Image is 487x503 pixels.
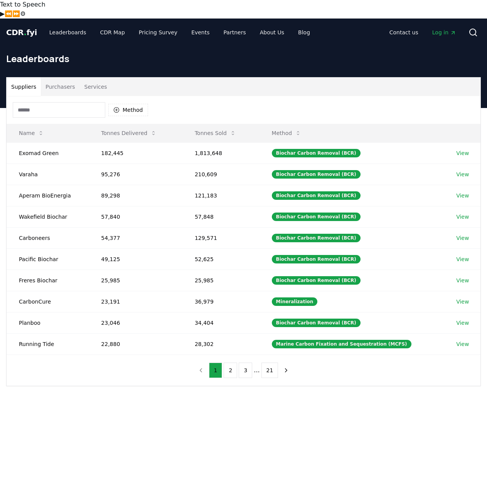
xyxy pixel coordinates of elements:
td: 54,377 [89,227,182,248]
button: Name [13,125,50,141]
div: Biochar Carbon Removal (BCR) [272,191,361,200]
button: 3 [239,363,252,378]
td: 36,979 [182,291,260,312]
button: Services [80,78,112,96]
td: Aperam BioEnergia [7,185,89,206]
div: Biochar Carbon Removal (BCR) [272,149,361,157]
a: Events [185,25,216,39]
td: 28,302 [182,333,260,354]
a: Log in [426,25,462,39]
button: Method [266,125,308,141]
td: 57,848 [182,206,260,227]
td: 129,571 [182,227,260,248]
span: . [24,28,27,37]
a: View [456,213,469,221]
td: CarbonCure [7,291,89,312]
button: 1 [209,363,222,378]
td: 52,625 [182,248,260,270]
td: 1,813,648 [182,142,260,164]
a: Blog [292,25,316,39]
div: Biochar Carbon Removal (BCR) [272,319,361,327]
a: Leaderboards [43,25,93,39]
td: Carboneers [7,227,89,248]
button: Suppliers [7,78,41,96]
a: CDR.fyi [6,27,37,38]
td: Varaha [7,164,89,185]
td: 25,985 [182,270,260,291]
div: Biochar Carbon Removal (BCR) [272,276,361,285]
button: Forward [12,9,20,19]
a: About Us [254,25,290,39]
td: Planboo [7,312,89,333]
a: CDR Map [94,25,131,39]
td: 210,609 [182,164,260,185]
button: Previous [5,9,12,19]
a: View [456,298,469,306]
div: Biochar Carbon Removal (BCR) [272,255,361,263]
li: ... [254,366,260,375]
nav: Main [43,25,316,39]
a: View [456,255,469,263]
nav: Main [383,25,462,39]
td: Running Tide [7,333,89,354]
button: Method [108,104,148,116]
a: Partners [217,25,252,39]
td: 34,404 [182,312,260,333]
button: next page [280,363,293,378]
button: Settings [20,9,25,19]
a: View [456,277,469,284]
a: View [456,234,469,242]
a: View [456,149,469,157]
td: 49,125 [89,248,182,270]
td: 57,840 [89,206,182,227]
div: Biochar Carbon Removal (BCR) [272,234,361,242]
td: Wakefield Biochar [7,206,89,227]
td: 22,880 [89,333,182,354]
span: Log in [432,29,456,36]
td: 121,183 [182,185,260,206]
span: CDR fyi [6,28,37,37]
a: Pricing Survey [133,25,184,39]
div: Biochar Carbon Removal (BCR) [272,170,361,179]
div: Biochar Carbon Removal (BCR) [272,213,361,221]
button: Purchasers [41,78,80,96]
button: 2 [224,363,237,378]
td: 89,298 [89,185,182,206]
button: 21 [261,363,278,378]
a: View [456,192,469,199]
td: Freres Biochar [7,270,89,291]
a: View [456,340,469,348]
td: Exomad Green [7,142,89,164]
a: View [456,170,469,178]
button: Tonnes Sold [189,125,242,141]
h1: Leaderboards [6,52,481,65]
td: Pacific Biochar [7,248,89,270]
td: 95,276 [89,164,182,185]
td: 23,046 [89,312,182,333]
td: 25,985 [89,270,182,291]
td: 23,191 [89,291,182,312]
button: Tonnes Delivered [95,125,163,141]
a: Contact us [383,25,425,39]
div: Mineralization [272,297,318,306]
a: View [456,319,469,327]
div: Marine Carbon Fixation and Sequestration (MCFS) [272,340,411,348]
td: 182,445 [89,142,182,164]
